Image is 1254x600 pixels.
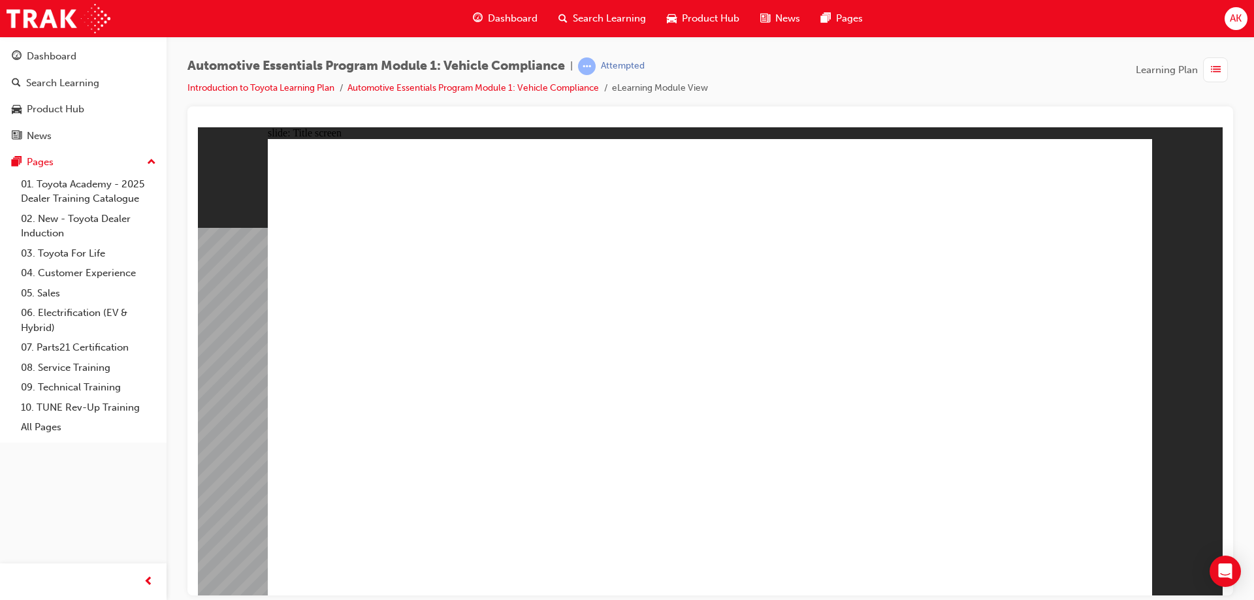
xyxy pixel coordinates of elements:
a: 04. Customer Experience [16,263,161,283]
a: Dashboard [5,44,161,69]
span: Dashboard [488,11,538,26]
a: 09. Technical Training [16,377,161,398]
a: Search Learning [5,71,161,95]
span: search-icon [12,78,21,89]
a: 03. Toyota For Life [16,244,161,264]
span: Pages [836,11,863,26]
span: up-icon [147,154,156,171]
span: guage-icon [12,51,22,63]
div: Open Intercom Messenger [1210,556,1241,587]
a: Product Hub [5,97,161,121]
a: 08. Service Training [16,358,161,378]
a: 07. Parts21 Certification [16,338,161,358]
div: Dashboard [27,49,76,64]
span: guage-icon [473,10,483,27]
button: AK [1225,7,1247,30]
button: Learning Plan [1136,57,1233,82]
button: Pages [5,150,161,174]
div: Product Hub [27,102,84,117]
span: list-icon [1211,62,1221,78]
span: Automotive Essentials Program Module 1: Vehicle Compliance [187,59,565,74]
span: pages-icon [12,157,22,168]
a: search-iconSearch Learning [548,5,656,32]
span: prev-icon [144,574,153,590]
div: Search Learning [26,76,99,91]
button: DashboardSearch LearningProduct HubNews [5,42,161,150]
a: Introduction to Toyota Learning Plan [187,82,334,93]
span: Product Hub [682,11,739,26]
a: Automotive Essentials Program Module 1: Vehicle Compliance [347,82,599,93]
a: guage-iconDashboard [462,5,548,32]
span: Learning Plan [1136,63,1198,78]
a: All Pages [16,417,161,437]
a: 01. Toyota Academy - 2025 Dealer Training Catalogue [16,174,161,209]
span: news-icon [760,10,770,27]
span: car-icon [12,104,22,116]
a: pages-iconPages [811,5,873,32]
span: learningRecordVerb_ATTEMPT-icon [578,57,596,75]
div: Attempted [601,60,645,72]
span: | [570,59,573,74]
span: news-icon [12,131,22,142]
div: News [27,129,52,144]
div: Pages [27,155,54,170]
a: 10. TUNE Rev-Up Training [16,398,161,418]
span: Search Learning [573,11,646,26]
a: 06. Electrification (EV & Hybrid) [16,303,161,338]
li: eLearning Module View [612,81,708,96]
a: 05. Sales [16,283,161,304]
span: AK [1230,11,1242,26]
span: car-icon [667,10,677,27]
span: News [775,11,800,26]
span: pages-icon [821,10,831,27]
a: 02. New - Toyota Dealer Induction [16,209,161,244]
a: news-iconNews [750,5,811,32]
a: car-iconProduct Hub [656,5,750,32]
span: search-icon [558,10,568,27]
a: News [5,124,161,148]
img: Trak [7,4,110,33]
